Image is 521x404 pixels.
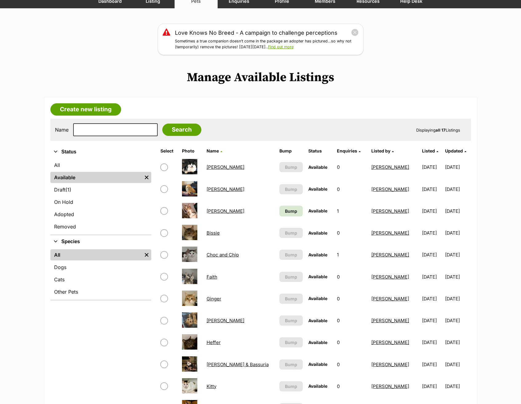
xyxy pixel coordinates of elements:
[50,262,151,273] a: Dogs
[175,29,337,37] a: Love Knows No Breed - A campaign to challenge perceptions
[445,156,470,178] td: [DATE]
[445,266,470,287] td: [DATE]
[50,103,121,116] a: Create new listing
[50,248,151,300] div: Species
[371,164,409,170] a: [PERSON_NAME]
[334,200,368,222] td: 1
[416,128,460,133] span: Displaying Listings
[207,274,217,280] a: Faith
[445,376,470,397] td: [DATE]
[207,148,219,153] span: Name
[279,315,303,326] button: Bump
[180,146,203,156] th: Photo
[285,230,297,236] span: Bump
[371,148,394,153] a: Listed by
[279,272,303,282] button: Bump
[420,332,444,353] td: [DATE]
[436,128,446,133] strong: all 17
[334,222,368,244] td: 0
[445,244,470,265] td: [DATE]
[334,179,368,200] td: 0
[207,252,239,258] a: Choc and Chip
[371,252,409,258] a: [PERSON_NAME]
[50,160,151,171] a: All
[337,148,357,153] span: translation missing: en.admin.listings.index.attributes.enquiries
[158,146,179,156] th: Select
[285,317,297,324] span: Bump
[351,29,359,36] button: close
[445,332,470,353] td: [DATE]
[279,228,303,238] button: Bump
[371,383,409,389] a: [PERSON_NAME]
[371,230,409,236] a: [PERSON_NAME]
[420,200,444,222] td: [DATE]
[445,148,463,153] span: Updated
[50,209,151,220] a: Adopted
[445,310,470,331] td: [DATE]
[308,274,327,279] span: Available
[445,354,470,375] td: [DATE]
[50,196,151,208] a: On Hold
[420,156,444,178] td: [DATE]
[371,339,409,345] a: [PERSON_NAME]
[207,339,221,345] a: Heffer
[285,274,297,280] span: Bump
[334,156,368,178] td: 0
[420,266,444,287] td: [DATE]
[50,274,151,285] a: Cats
[420,222,444,244] td: [DATE]
[50,249,142,260] a: All
[420,354,444,375] td: [DATE]
[50,158,151,235] div: Status
[308,362,327,367] span: Available
[279,337,303,347] button: Bump
[371,296,409,302] a: [PERSON_NAME]
[334,288,368,309] td: 0
[334,266,368,287] td: 0
[50,221,151,232] a: Removed
[207,383,216,389] a: Kitty
[207,164,244,170] a: [PERSON_NAME]
[445,222,470,244] td: [DATE]
[371,208,409,214] a: [PERSON_NAME]
[207,186,244,192] a: [PERSON_NAME]
[50,172,142,183] a: Available
[285,295,297,302] span: Bump
[142,249,151,260] a: Remove filter
[279,184,303,194] button: Bump
[285,361,297,368] span: Bump
[207,296,221,302] a: Ginger
[334,332,368,353] td: 0
[308,383,327,389] span: Available
[279,250,303,260] button: Bump
[55,127,69,133] label: Name
[334,376,368,397] td: 0
[285,339,297,346] span: Bump
[308,318,327,323] span: Available
[308,340,327,345] span: Available
[207,208,244,214] a: [PERSON_NAME]
[142,172,151,183] a: Remove filter
[175,38,359,50] p: Sometimes a true companion doesn’t come in the package an adopter has pictured…so why not (tempor...
[50,184,151,195] a: Draft
[371,186,409,192] a: [PERSON_NAME]
[445,288,470,309] td: [DATE]
[65,186,71,193] span: (1)
[279,162,303,172] button: Bump
[285,383,297,390] span: Bump
[306,146,334,156] th: Status
[420,244,444,265] td: [DATE]
[285,164,297,170] span: Bump
[337,148,361,153] a: Enquiries
[420,310,444,331] td: [DATE]
[334,354,368,375] td: 0
[308,164,327,170] span: Available
[445,148,466,153] a: Updated
[422,148,435,153] span: Listed
[420,179,444,200] td: [DATE]
[182,181,197,196] img: Aslan
[420,288,444,309] td: [DATE]
[371,274,409,280] a: [PERSON_NAME]
[445,179,470,200] td: [DATE]
[371,318,409,323] a: [PERSON_NAME]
